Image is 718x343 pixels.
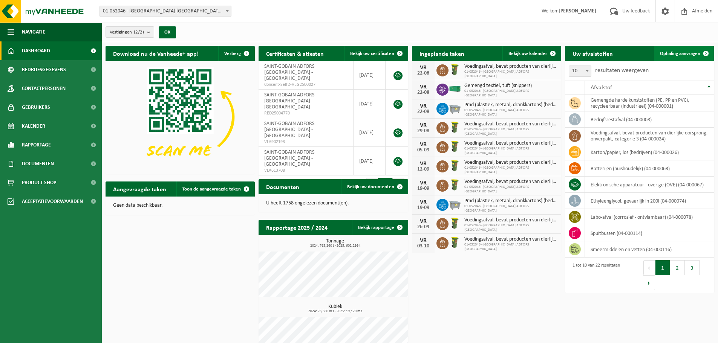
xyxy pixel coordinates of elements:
[264,149,314,167] span: SAINT-GOBAIN ADFORS [GEOGRAPHIC_DATA] - [GEOGRAPHIC_DATA]
[416,180,431,186] div: VR
[585,209,714,225] td: labo-afval (corrosief - ontvlambaar) (04-000078)
[412,46,472,61] h2: Ingeplande taken
[464,217,557,223] span: Voedingsafval, bevat producten van dierlijke oorsprong, onverpakt, categorie 3
[182,187,241,192] span: Toon de aangevraagde taken
[585,225,714,241] td: spuitbussen (04-000114)
[416,103,431,109] div: VR
[354,61,386,90] td: [DATE]
[106,46,206,61] h2: Download nu de Vanheede+ app!
[259,179,307,194] h2: Documenten
[354,90,386,118] td: [DATE]
[416,122,431,128] div: VR
[259,220,335,235] h2: Rapportage 2025 / 2024
[416,109,431,114] div: 22-08
[508,51,547,56] span: Bekijk uw kalender
[449,198,461,210] img: WB-2500-GAL-GY-01
[449,121,461,134] img: WB-0060-HPE-GN-50
[218,46,254,61] button: Verberg
[585,111,714,128] td: bedrijfsrestafval (04-000008)
[585,177,714,193] td: elektronische apparatuur - overige (OVE) (04-000067)
[464,64,557,70] span: Voedingsafval, bevat producten van dierlijke oorsprong, onverpakt, categorie 3
[264,64,314,81] span: SAINT-GOBAIN ADFORS [GEOGRAPHIC_DATA] - [GEOGRAPHIC_DATA]
[350,51,394,56] span: Bekijk uw certificaten
[585,128,714,144] td: voedingsafval, bevat producten van dierlijke oorsprong, onverpakt, categorie 3 (04-000024)
[595,67,649,73] label: resultaten weergeven
[264,139,347,145] span: VLA902193
[100,6,231,17] span: 01-052046 - SAINT-GOBAIN ADFORS BELGIUM - BUGGENHOUT
[134,30,144,35] count: (2/2)
[464,185,557,194] span: 01-052046 - [GEOGRAPHIC_DATA] ADFORS [GEOGRAPHIC_DATA]
[449,178,461,191] img: WB-0060-HPE-GN-50
[569,259,620,291] div: 1 tot 10 van 22 resultaten
[464,83,557,89] span: Gemengd textiel, tuft (snippers)
[416,71,431,76] div: 22-08
[416,238,431,244] div: VR
[464,236,557,242] span: Voedingsafval, bevat producten van dierlijke oorsprong, onverpakt, categorie 3
[685,260,700,275] button: 3
[643,275,655,290] button: Next
[416,161,431,167] div: VR
[502,46,560,61] a: Bekijk uw kalender
[464,89,557,98] span: 01-052046 - [GEOGRAPHIC_DATA] ADFORS [GEOGRAPHIC_DATA]
[670,260,685,275] button: 2
[416,84,431,90] div: VR
[449,102,461,114] img: WB-2500-GAL-GY-01
[416,199,431,205] div: VR
[354,118,386,147] td: [DATE]
[22,117,45,136] span: Kalender
[264,92,314,110] span: SAINT-GOBAIN ADFORS [GEOGRAPHIC_DATA] - [GEOGRAPHIC_DATA]
[22,98,50,117] span: Gebruikers
[565,46,620,61] h2: Uw afvalstoffen
[347,184,394,189] span: Bekijk uw documenten
[464,166,557,175] span: 01-052046 - [GEOGRAPHIC_DATA] ADFORS [GEOGRAPHIC_DATA]
[464,160,557,166] span: Voedingsafval, bevat producten van dierlijke oorsprong, onverpakt, categorie 3
[416,142,431,148] div: VR
[159,26,176,38] button: OK
[464,127,557,136] span: 01-052046 - [GEOGRAPHIC_DATA] ADFORS [GEOGRAPHIC_DATA]
[22,60,66,79] span: Bedrijfsgegevens
[344,46,407,61] a: Bekijk uw certificaten
[106,181,174,196] h2: Aangevraagde taken
[569,66,591,76] span: 10
[585,193,714,209] td: ethyleenglycol, gevaarlijk in 200l (04-000074)
[464,70,557,79] span: 01-052046 - [GEOGRAPHIC_DATA] ADFORS [GEOGRAPHIC_DATA]
[22,173,56,192] span: Product Shop
[585,144,714,160] td: karton/papier, los (bedrijven) (04-000026)
[464,242,557,252] span: 01-052046 - [GEOGRAPHIC_DATA] ADFORS [GEOGRAPHIC_DATA]
[449,63,461,76] img: WB-0060-HPE-GN-50
[449,85,461,92] img: HK-XC-40-GN-00
[259,46,331,61] h2: Certificaten & attesten
[22,79,66,98] span: Contactpersonen
[449,140,461,153] img: WB-0060-HPE-GN-50
[416,186,431,191] div: 19-09
[264,121,314,139] span: SAINT-GOBAIN ADFORS [GEOGRAPHIC_DATA] - [GEOGRAPHIC_DATA]
[643,260,655,275] button: Previous
[262,304,408,313] h3: Kubiek
[22,136,51,154] span: Rapportage
[464,146,557,155] span: 01-052046 - [GEOGRAPHIC_DATA] ADFORS [GEOGRAPHIC_DATA]
[416,148,431,153] div: 05-09
[106,61,255,173] img: Download de VHEPlus App
[660,51,700,56] span: Ophaling aanvragen
[585,95,714,111] td: gemengde harde kunststoffen (PE, PP en PVC), recycleerbaar (industrieel) (04-000001)
[654,46,713,61] a: Ophaling aanvragen
[416,167,431,172] div: 12-09
[449,217,461,230] img: WB-0060-HPE-GN-50
[416,65,431,71] div: VR
[416,218,431,224] div: VR
[464,198,557,204] span: Pmd (plastiek, metaal, drankkartons) (bedrijven)
[341,179,407,194] a: Bekijk uw documenten
[416,224,431,230] div: 26-09
[464,223,557,232] span: 01-052046 - [GEOGRAPHIC_DATA] ADFORS [GEOGRAPHIC_DATA]
[464,108,557,117] span: 01-052046 - [GEOGRAPHIC_DATA] ADFORS [GEOGRAPHIC_DATA]
[449,159,461,172] img: WB-0060-HPE-GN-50
[224,51,241,56] span: Verberg
[352,220,407,235] a: Bekijk rapportage
[416,205,431,210] div: 19-09
[416,90,431,95] div: 22-08
[266,201,400,206] p: U heeft 1758 ongelezen document(en).
[106,26,154,38] button: Vestigingen(2/2)
[464,179,557,185] span: Voedingsafval, bevat producten van dierlijke oorsprong, onverpakt, categorie 3
[110,27,144,38] span: Vestigingen
[22,41,50,60] span: Dashboard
